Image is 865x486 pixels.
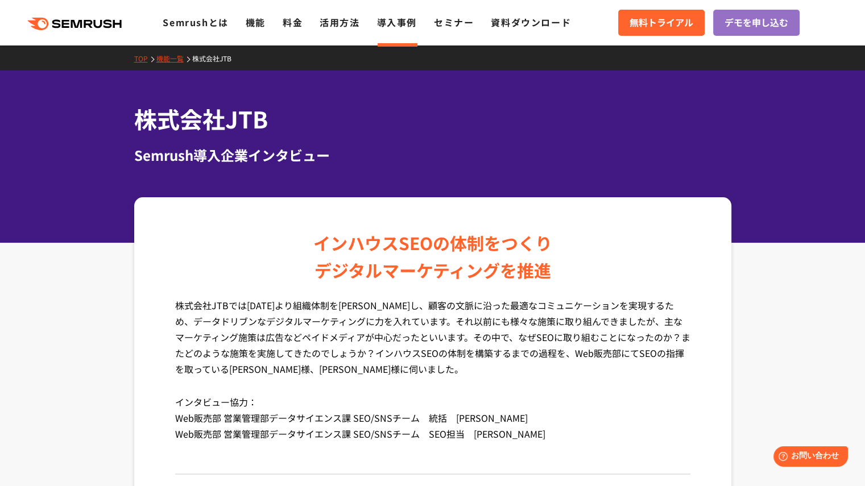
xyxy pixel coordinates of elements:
[618,10,705,36] a: 無料トライアル
[434,15,474,29] a: セミナー
[175,394,690,459] p: インタビュー協力： Web販売部 営業管理部データサイエンス課 SEO/SNSチーム 統括 [PERSON_NAME] Web販売部 営業管理部データサイエンス課 SEO/SNSチーム SEO担...
[134,145,731,165] div: Semrush導入企業インタビュー
[491,15,571,29] a: 資料ダウンロード
[764,442,852,473] iframe: Help widget launcher
[156,53,192,63] a: 機能一覧
[246,15,266,29] a: 機能
[377,15,417,29] a: 導入事例
[192,53,240,63] a: 株式会社JTB
[313,229,552,284] div: インハウスSEOの体制をつくり デジタルマーケティングを推進
[713,10,800,36] a: デモを申し込む
[630,15,693,30] span: 無料トライアル
[283,15,303,29] a: 料金
[725,15,788,30] span: デモを申し込む
[134,102,731,136] h1: 株式会社JTB
[163,15,228,29] a: Semrushとは
[134,53,156,63] a: TOP
[320,15,359,29] a: 活用方法
[175,297,690,394] p: 株式会社JTBでは[DATE]より組織体制を[PERSON_NAME]し、顧客の文脈に沿った最適なコミュニケーションを実現するため、データドリブンなデジタルマーケティングに力を入れています。それ...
